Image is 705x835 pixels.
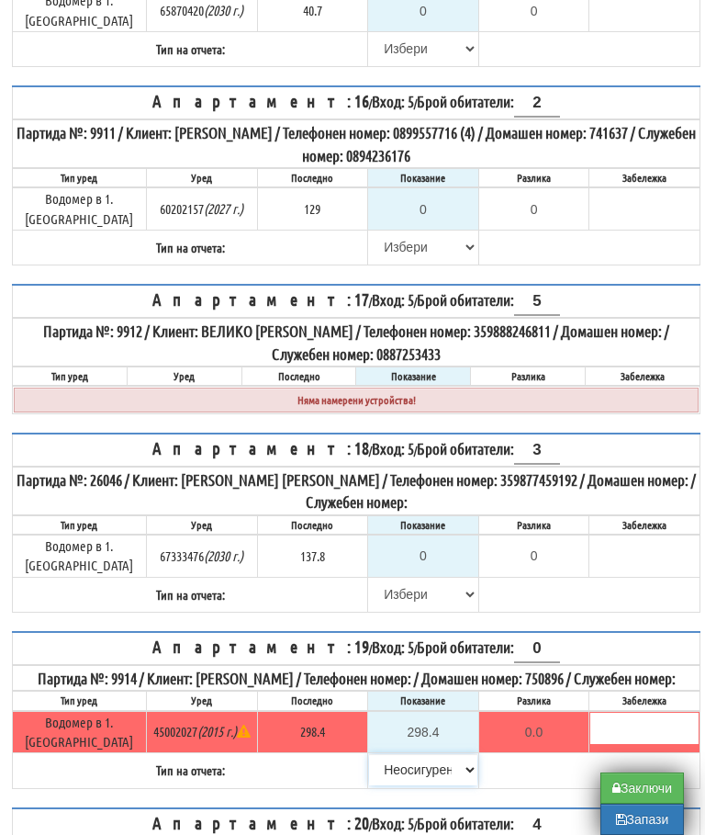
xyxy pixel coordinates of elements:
span: Апартамент: 19 [152,636,369,657]
th: Последно [257,691,368,710]
div: Партида №: 26046 / Клиент: [PERSON_NAME] [PERSON_NAME] / Телефонен номер: 359877459192 / Домашен ... [14,468,699,513]
td: Водомер в 1.[GEOGRAPHIC_DATA] [13,187,147,230]
th: Показание [368,515,479,535]
th: Забележка [586,367,700,386]
span: Апартамент: 16 [152,90,369,111]
th: Тип уред [13,691,147,710]
i: Метрологична годност до 2015г. [197,723,251,739]
span: Вход: 5 [372,290,414,309]
td: Водомер в 1.[GEOGRAPHIC_DATA] [13,535,147,577]
i: Метрологична годност до 2030г. [204,547,243,564]
th: Последно [241,367,356,386]
span: Брой обитатели: [417,439,560,457]
th: Разлика [478,691,589,710]
th: Показание [368,168,479,187]
span: Брой обитатели: [417,92,560,110]
th: / / [13,86,700,119]
strong: Няма намерени устройства! [297,392,416,407]
span: 129 [304,200,320,217]
th: Разлика [478,515,589,535]
b: Тип на отчета: [156,40,225,57]
span: Вход: 5 [372,92,414,110]
span: 298.4 [300,723,325,739]
th: / / [13,632,700,665]
span: 137.8 [300,547,325,564]
th: Тип уред [13,367,128,386]
th: / / [13,434,700,467]
th: Тип уред [13,515,147,535]
th: Последно [257,168,368,187]
span: Брой обитатели: [417,814,560,832]
b: Тип на отчета: [156,239,225,255]
div: Партида №: 9912 / Клиент: ВЕЛИКО [PERSON_NAME] / Телефонен номер: 359888246811 / Домашен номер: /... [14,320,699,365]
span: Вход: 5 [372,814,414,832]
button: Заключи [600,773,684,804]
th: Разлика [471,367,586,386]
td: Водомер в 1.[GEOGRAPHIC_DATA] [13,711,147,753]
span: Апартамент: 17 [152,288,369,310]
span: Вход: 5 [372,638,414,656]
td: 45002027 [146,711,257,753]
span: 40.7 [303,2,322,18]
span: Апартамент: 20 [152,812,369,833]
th: Забележка [589,515,700,535]
span: Апартамент: 18 [152,437,369,458]
th: Уред [146,168,257,187]
i: Метрологична годност до 2027г. [204,200,243,217]
th: Показание [368,691,479,710]
th: Тип уред [13,168,147,187]
span: Брой обитатели: [417,638,560,656]
span: Вход: 5 [372,439,414,457]
th: / / [13,285,700,318]
td: 67333476 [146,535,257,577]
td: 60202157 [146,187,257,230]
th: Показание [356,367,471,386]
div: Партида №: 9914 / Клиент: [PERSON_NAME] / Телефонен номер: / Домашен номер: 750896 / Служебен номер: [14,667,699,689]
button: Запази [600,804,684,835]
div: Партида №: 9911 / Клиент: [PERSON_NAME] / Телефонен номер: 0899557716 (4) / Домашен номер: 741637... [14,121,699,166]
b: Тип на отчета: [156,762,225,778]
span: Брой обитатели: [417,290,560,309]
th: Последно [257,515,368,535]
th: Уред [127,367,241,386]
th: Забележка [589,691,700,710]
th: Уред [146,691,257,710]
i: Метрологична годност до 2030г. [204,2,243,18]
th: Забележка [589,168,700,187]
th: Разлика [478,168,589,187]
b: Тип на отчета: [156,586,225,603]
th: Уред [146,515,257,535]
